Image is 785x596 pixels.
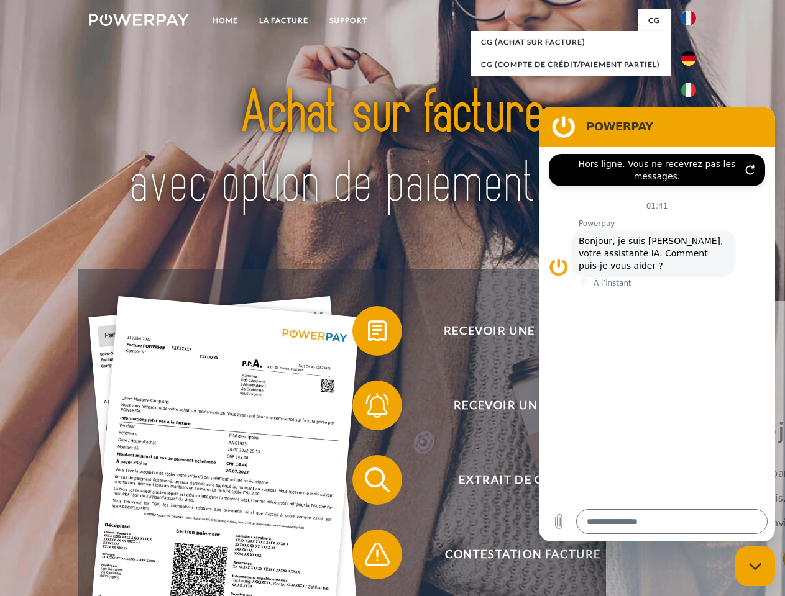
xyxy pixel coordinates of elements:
img: it [681,83,696,97]
iframe: Fenêtre de messagerie [539,107,775,541]
span: Extrait de compte [370,455,675,505]
img: qb_bill.svg [362,315,393,346]
a: CG [638,9,671,32]
button: Contestation Facture [352,530,676,579]
img: title-powerpay_fr.svg [119,60,666,238]
img: qb_warning.svg [362,539,393,570]
a: CG (Compte de crédit/paiement partiel) [471,53,671,76]
img: qb_bell.svg [362,390,393,421]
button: Recevoir une facture ? [352,306,676,356]
iframe: Bouton de lancement de la fenêtre de messagerie, conversation en cours [735,546,775,586]
button: Recevoir un rappel? [352,381,676,430]
img: qb_search.svg [362,464,393,495]
a: Home [202,9,249,32]
span: Recevoir un rappel? [370,381,675,430]
span: Recevoir une facture ? [370,306,675,356]
img: de [681,51,696,66]
button: Extrait de compte [352,455,676,505]
img: fr [681,11,696,25]
a: LA FACTURE [249,9,319,32]
a: Support [319,9,378,32]
span: Contestation Facture [370,530,675,579]
img: logo-powerpay-white.svg [89,14,189,26]
a: CG (achat sur facture) [471,31,671,53]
